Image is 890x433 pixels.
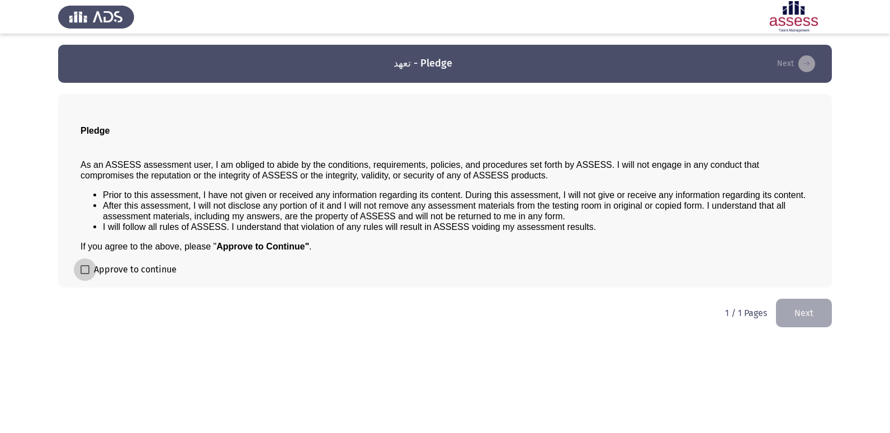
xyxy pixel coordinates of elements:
button: load next page [776,299,832,327]
span: Prior to this assessment, I have not given or received any information regarding its content. Dur... [103,190,806,200]
button: load next page [774,55,818,73]
span: As an ASSESS assessment user, I am obliged to abide by the conditions, requirements, policies, an... [81,160,759,180]
span: Pledge [81,126,110,135]
p: 1 / 1 Pages [725,308,767,318]
img: Assess Talent Management logo [58,1,134,32]
img: Assessment logo of ASSESS Employability - EBI [756,1,832,32]
h3: تعهد - Pledge [394,57,452,70]
span: I will follow all rules of ASSESS. I understand that violation of any rules will result in ASSESS... [103,222,596,232]
b: Approve to Continue" [216,242,309,251]
span: Approve to continue [94,263,177,276]
span: If you agree to the above, please " . [81,242,311,251]
span: After this assessment, I will not disclose any portion of it and I will not remove any assessment... [103,201,785,221]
